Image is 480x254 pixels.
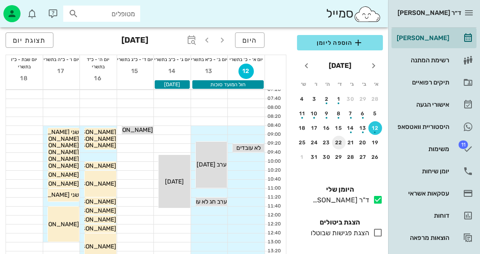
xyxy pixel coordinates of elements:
div: 13:00 [265,239,283,246]
div: 4 [295,96,309,102]
button: 10 [308,107,321,120]
span: [PERSON_NAME] [68,216,116,223]
div: 09:20 [265,140,283,147]
a: עסקאות אשראי [392,183,477,204]
div: 08:20 [265,113,283,120]
div: 10:00 [265,158,283,165]
div: רשימת המתנה [395,57,449,64]
div: 18 [295,125,309,131]
div: 21 [344,140,358,146]
button: 11 [295,107,309,120]
div: 31 [308,154,321,160]
button: 8 [332,107,346,120]
button: 30 [320,150,333,164]
span: [PERSON_NAME] [31,149,79,156]
span: [PERSON_NAME] [68,198,116,205]
div: 11:00 [265,185,283,192]
span: [PERSON_NAME] [31,155,79,163]
span: 16 [91,75,106,82]
button: 15 [332,121,346,135]
div: 16 [320,125,333,131]
span: 15 [127,67,143,75]
a: תגמשימות [392,139,477,159]
div: 8 [332,111,346,117]
div: 07:40 [265,95,283,102]
span: 14 [165,67,180,75]
a: רשימת המתנה [392,50,477,70]
div: 7 [344,111,358,117]
h4: הצגת ביטולים [297,217,383,228]
div: 28 [344,154,358,160]
button: 28 [368,92,382,106]
button: 24 [308,136,321,149]
span: ד״ר [PERSON_NAME] [398,9,461,17]
th: ב׳ [359,77,370,91]
div: סמייל [326,5,381,23]
span: תג [25,7,30,12]
div: 08:40 [265,122,283,129]
span: [PERSON_NAME] [68,225,116,232]
img: SmileCloud logo [353,6,381,23]
button: 1 [295,150,309,164]
button: 12 [368,121,382,135]
button: הוספה ליומן [297,35,383,50]
span: [PERSON_NAME] [68,162,116,169]
span: [PERSON_NAME] [31,180,79,187]
div: [PERSON_NAME] [395,35,449,41]
button: חודש הבא [299,58,314,73]
button: היום [235,32,265,48]
th: ג׳ [347,77,358,91]
div: 22 [332,140,346,146]
button: 19 [368,136,382,149]
button: 6 [356,107,370,120]
a: הוצאות מרפאה [392,228,477,248]
span: [PERSON_NAME] [68,128,116,136]
button: 18 [17,70,32,86]
button: 16 [91,70,106,86]
div: 30 [344,96,358,102]
span: 17 [53,67,69,75]
span: [PERSON_NAME] [31,171,79,178]
button: 2 [320,92,333,106]
span: [PERSON_NAME] [31,162,79,169]
span: 13 [202,67,217,75]
button: 16 [320,121,333,135]
div: 09:00 [265,131,283,138]
button: 26 [368,150,382,164]
div: 25 [295,140,309,146]
div: 30 [320,154,333,160]
a: דוחות [392,205,477,226]
div: 2 [320,96,333,102]
span: [PERSON_NAME] [68,207,116,214]
button: 9 [320,107,333,120]
div: הוצאות מרפאה [395,234,449,241]
span: ערב חג לא עובדים [184,198,227,205]
div: 23 [320,140,333,146]
span: הוספה ליומן [304,38,376,48]
button: 14 [344,121,358,135]
div: משימות [395,146,449,152]
div: 14 [344,125,358,131]
button: 25 [295,136,309,149]
div: ד"ר [PERSON_NAME] [309,195,369,205]
div: 15 [332,125,346,131]
div: הצגת פגישות שבוטלו [307,228,369,238]
div: 12:40 [265,230,283,237]
span: [PERSON_NAME] [31,221,79,228]
span: 18 [17,75,32,82]
button: 13 [202,64,217,79]
button: 17 [53,64,69,79]
span: חול המועד סוכות [210,82,245,88]
div: 17 [308,125,321,131]
div: 3 [308,96,321,102]
button: 13 [356,121,370,135]
div: 19 [368,140,382,146]
div: 10 [308,111,321,117]
button: 28 [344,150,358,164]
div: 13 [356,125,370,131]
div: יום ו׳ - כ״ה בתשרי [43,55,80,64]
button: 17 [308,121,321,135]
div: 11:20 [265,194,283,201]
div: 24 [308,140,321,146]
button: 21 [344,136,358,149]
